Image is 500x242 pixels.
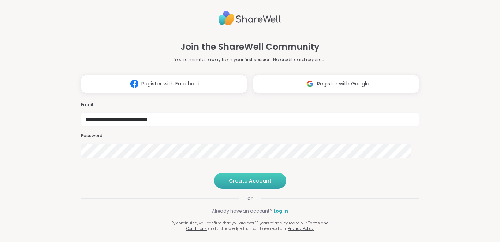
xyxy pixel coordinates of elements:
[127,77,141,91] img: ShareWell Logomark
[317,80,369,88] span: Register with Google
[141,80,200,88] span: Register with Facebook
[81,133,419,139] h3: Password
[219,8,281,29] img: ShareWell Logo
[253,75,419,93] button: Register with Google
[212,208,272,214] span: Already have an account?
[180,40,320,54] h1: Join the ShareWell Community
[303,77,317,91] img: ShareWell Logomark
[171,220,307,226] span: By continuing, you confirm that you are over 18 years of age, agree to our
[229,177,272,184] span: Create Account
[239,195,261,202] span: or
[273,208,288,214] a: Log in
[214,173,286,189] button: Create Account
[81,102,419,108] h3: Email
[174,56,326,63] p: You're minutes away from your first session. No credit card required.
[208,226,286,231] span: and acknowledge that you have read our
[186,220,329,231] a: Terms and Conditions
[81,75,247,93] button: Register with Facebook
[288,226,314,231] a: Privacy Policy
